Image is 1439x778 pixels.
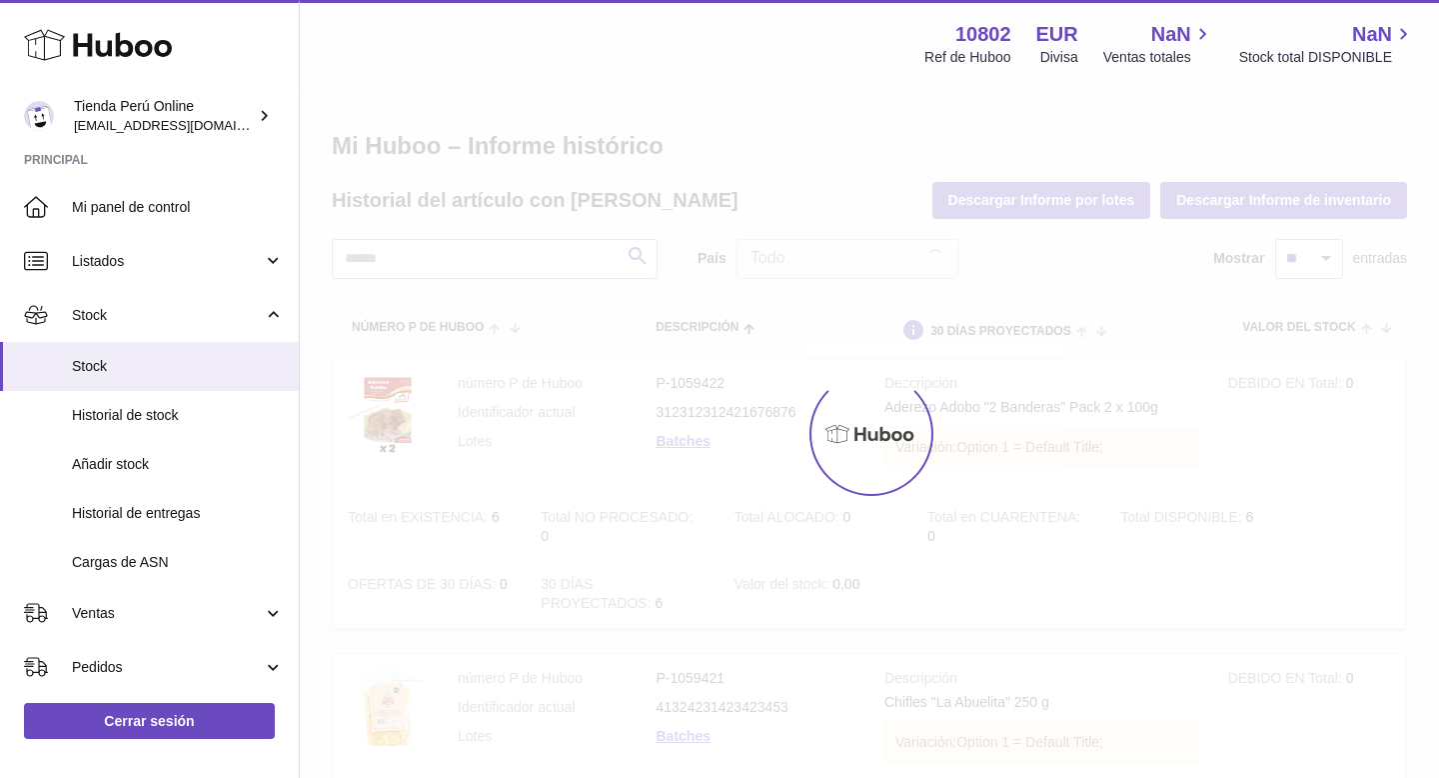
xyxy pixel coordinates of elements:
[72,504,284,523] span: Historial de entregas
[74,97,254,135] div: Tienda Perú Online
[72,252,263,271] span: Listados
[1103,21,1214,67] a: NaN Ventas totales
[72,198,284,217] span: Mi panel de control
[955,21,1011,48] strong: 10802
[72,406,284,425] span: Historial de stock
[72,604,263,623] span: Ventas
[1103,48,1214,67] span: Ventas totales
[1036,21,1078,48] strong: EUR
[24,703,275,739] a: Cerrar sesión
[72,306,263,325] span: Stock
[72,455,284,474] span: Añadir stock
[1151,21,1191,48] span: NaN
[24,101,54,131] img: contacto@tiendaperuonline.com
[1352,21,1392,48] span: NaN
[1239,48,1415,67] span: Stock total DISPONIBLE
[1239,21,1415,67] a: NaN Stock total DISPONIBLE
[924,48,1010,67] div: Ref de Huboo
[1040,48,1078,67] div: Divisa
[72,658,263,677] span: Pedidos
[74,117,294,133] span: [EMAIL_ADDRESS][DOMAIN_NAME]
[72,553,284,572] span: Cargas de ASN
[72,357,284,376] span: Stock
